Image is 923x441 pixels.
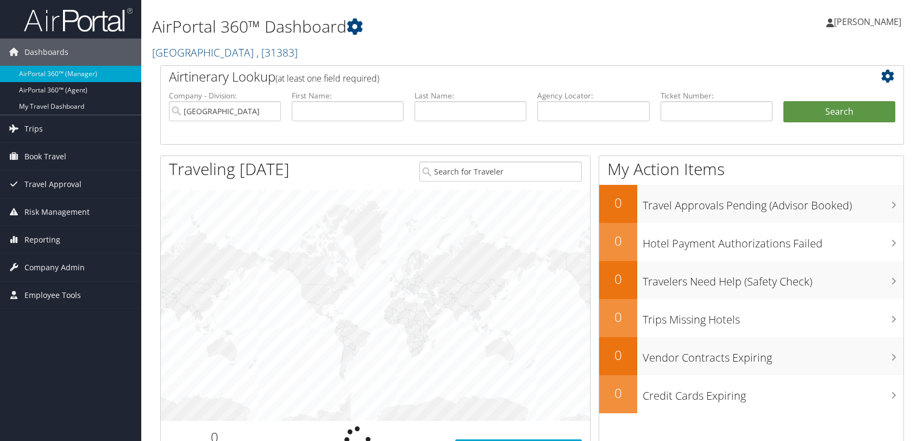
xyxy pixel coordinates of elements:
[415,90,526,101] label: Last Name:
[599,261,903,299] a: 0Travelers Need Help (Safety Check)
[24,39,68,66] span: Dashboards
[24,226,60,253] span: Reporting
[419,162,582,182] input: Search for Traveler
[169,67,833,86] h2: Airtinerary Lookup
[24,198,90,226] span: Risk Management
[599,308,637,326] h2: 0
[599,223,903,261] a: 0Hotel Payment Authorizations Failed
[599,270,637,288] h2: 0
[599,185,903,223] a: 0Travel Approvals Pending (Advisor Booked)
[599,194,637,212] h2: 0
[599,384,637,402] h2: 0
[24,7,133,33] img: airportal-logo.png
[256,45,298,60] span: , [ 31383 ]
[24,143,66,170] span: Book Travel
[599,232,637,250] h2: 0
[783,101,895,123] button: Search
[292,90,404,101] label: First Name:
[599,158,903,181] h1: My Action Items
[643,269,903,289] h3: Travelers Need Help (Safety Check)
[599,337,903,375] a: 0Vendor Contracts Expiring
[152,15,659,38] h1: AirPortal 360™ Dashboard
[834,16,901,28] span: [PERSON_NAME]
[643,231,903,251] h3: Hotel Payment Authorizations Failed
[599,375,903,413] a: 0Credit Cards Expiring
[169,158,290,181] h1: Traveling [DATE]
[24,171,81,198] span: Travel Approval
[599,299,903,337] a: 0Trips Missing Hotels
[537,90,649,101] label: Agency Locator:
[24,254,85,281] span: Company Admin
[275,72,379,84] span: (at least one field required)
[643,383,903,403] h3: Credit Cards Expiring
[152,45,298,60] a: [GEOGRAPHIC_DATA]
[24,115,43,142] span: Trips
[661,90,773,101] label: Ticket Number:
[169,90,281,101] label: Company - Division:
[643,345,903,365] h3: Vendor Contracts Expiring
[599,346,637,364] h2: 0
[24,282,81,309] span: Employee Tools
[643,307,903,327] h3: Trips Missing Hotels
[826,5,912,38] a: [PERSON_NAME]
[643,192,903,213] h3: Travel Approvals Pending (Advisor Booked)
